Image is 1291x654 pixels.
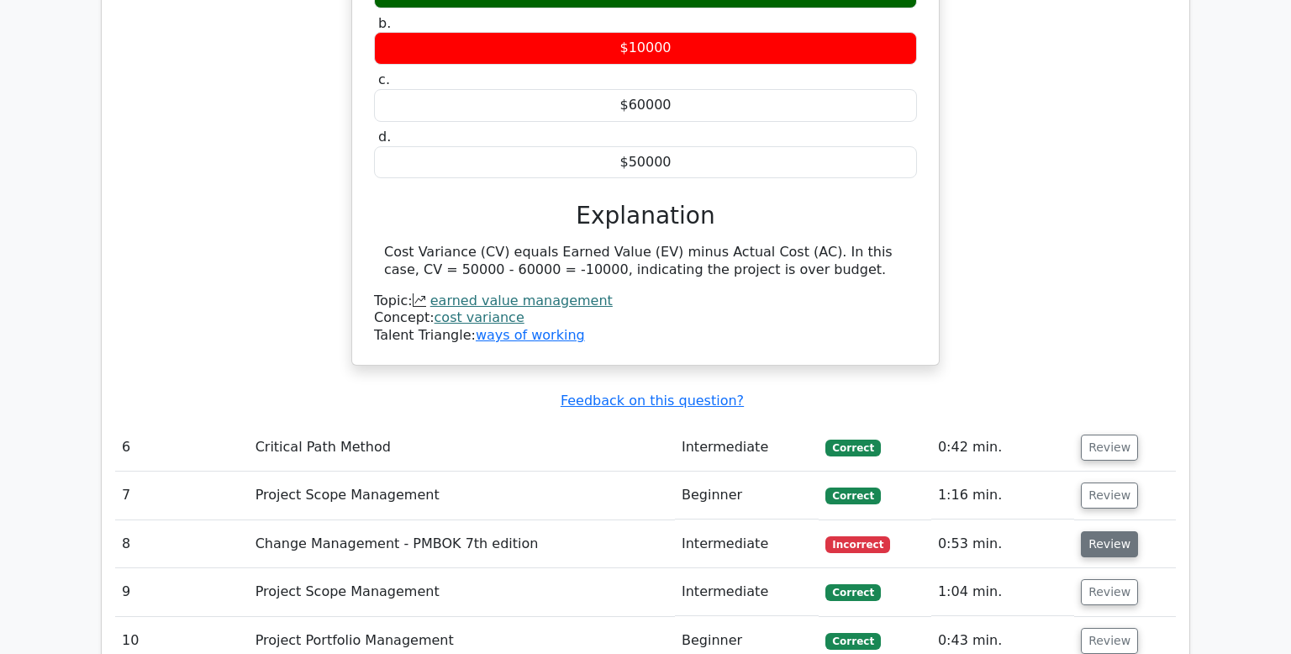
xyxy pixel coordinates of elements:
td: 1:04 min. [931,568,1074,616]
button: Review [1081,628,1138,654]
td: Critical Path Method [249,424,675,472]
div: Talent Triangle: [374,293,917,345]
div: $10000 [374,32,917,65]
div: Topic: [374,293,917,310]
span: Correct [825,440,880,456]
div: $50000 [374,146,917,179]
div: $60000 [374,89,917,122]
div: Cost Variance (CV) equals Earned Value (EV) minus Actual Cost (AC). In this case, CV = 50000 - 60... [384,244,907,279]
td: 0:42 min. [931,424,1074,472]
td: Project Scope Management [249,472,675,520]
span: Correct [825,584,880,601]
td: Project Scope Management [249,568,675,616]
span: c. [378,71,390,87]
span: d. [378,129,391,145]
td: Intermediate [675,424,819,472]
button: Review [1081,435,1138,461]
span: Correct [825,488,880,504]
td: Beginner [675,472,819,520]
td: 1:16 min. [931,472,1074,520]
div: Concept: [374,309,917,327]
h3: Explanation [384,202,907,230]
a: earned value management [430,293,613,309]
span: Correct [825,633,880,650]
button: Review [1081,483,1138,509]
td: Change Management - PMBOK 7th edition [249,520,675,568]
span: Incorrect [825,536,890,553]
span: b. [378,15,391,31]
td: Intermediate [675,520,819,568]
a: Feedback on this question? [561,393,744,409]
button: Review [1081,579,1138,605]
td: Intermediate [675,568,819,616]
td: 7 [115,472,249,520]
td: 8 [115,520,249,568]
td: 6 [115,424,249,472]
a: ways of working [476,327,585,343]
td: 0:53 min. [931,520,1074,568]
a: cost variance [435,309,524,325]
td: 9 [115,568,249,616]
button: Review [1081,531,1138,557]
